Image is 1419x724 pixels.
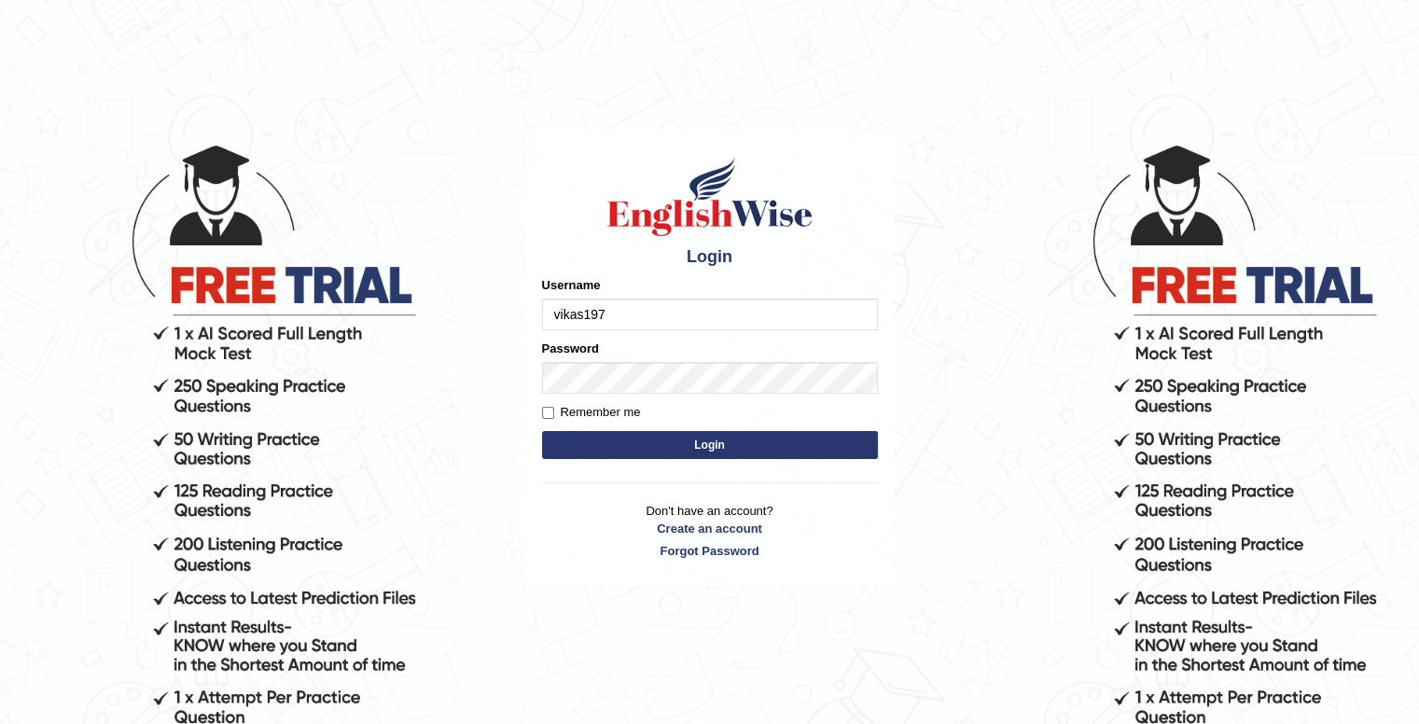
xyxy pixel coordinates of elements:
[542,502,878,560] p: Don't have an account?
[542,431,878,459] button: Login
[542,276,601,294] label: Username
[542,407,554,419] input: Remember me
[542,340,599,357] label: Password
[542,542,878,560] a: Forgot Password
[542,403,641,422] label: Remember me
[604,155,816,239] img: Logo of English Wise sign in for intelligent practice with AI
[542,520,878,537] a: Create an account
[542,248,878,267] h4: Login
